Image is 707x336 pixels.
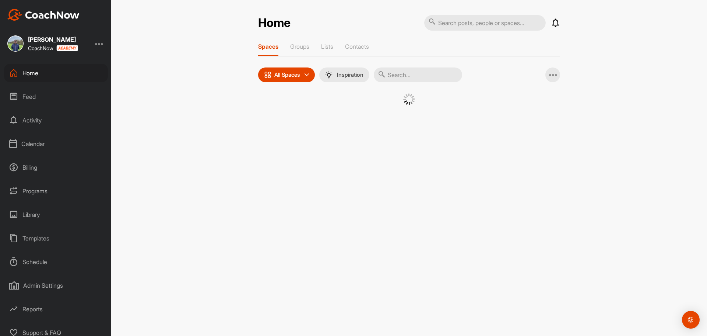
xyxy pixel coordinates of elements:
img: G6gVgL6ErOh57ABN0eRmCEwV0I4iEi4d8EwaPGI0tHgoAbU4EAHFLEQAh+QQFCgALACwIAA4AGAASAAAEbHDJSesaOCdk+8xg... [403,93,415,105]
p: Inspiration [337,72,363,78]
p: Spaces [258,43,278,50]
p: Lists [321,43,333,50]
img: CoachNow [7,9,80,21]
div: Feed [4,87,108,106]
div: Billing [4,158,108,177]
div: Templates [4,229,108,247]
input: Search posts, people or spaces... [424,15,546,31]
img: CoachNow acadmey [56,45,78,51]
div: Admin Settings [4,276,108,295]
div: Activity [4,111,108,129]
p: All Spaces [274,72,300,78]
img: square_e7f01a7cdd3d5cba7fa3832a10add056.jpg [7,35,24,52]
img: icon [264,71,271,79]
img: menuIcon [325,71,333,79]
p: Contacts [345,43,369,50]
div: Programs [4,182,108,200]
div: Calendar [4,135,108,153]
div: Home [4,64,108,82]
div: [PERSON_NAME] [28,37,78,42]
p: Groups [290,43,309,50]
div: CoachNow [28,45,78,51]
div: Library [4,205,108,224]
input: Search... [374,67,462,82]
div: Reports [4,300,108,318]
div: Schedule [4,253,108,271]
div: Open Intercom Messenger [682,311,700,329]
h2: Home [258,16,291,30]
